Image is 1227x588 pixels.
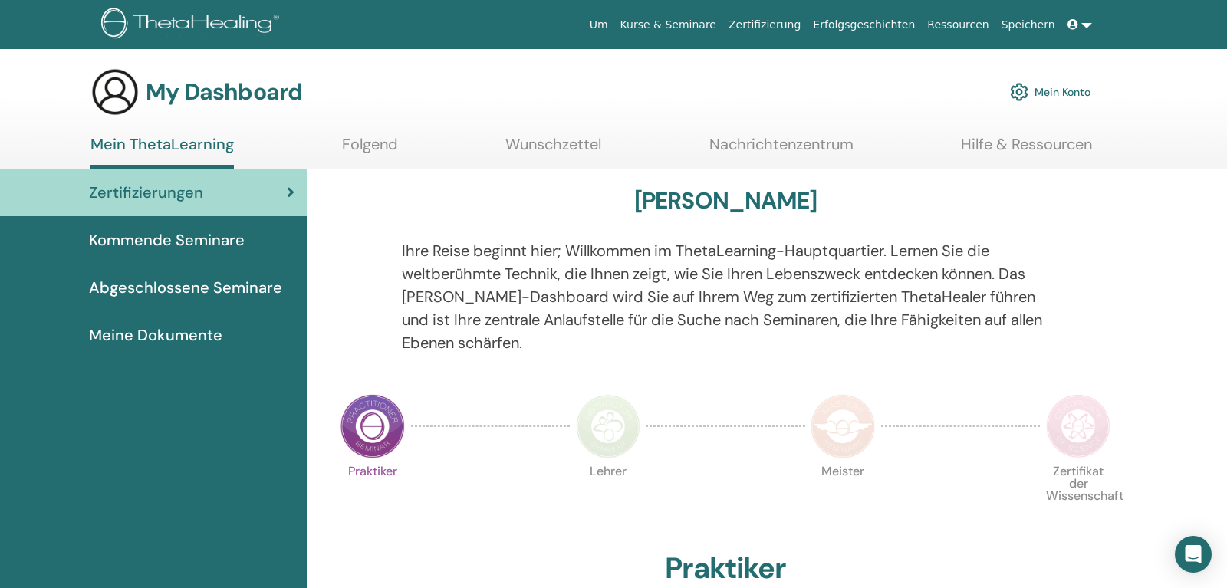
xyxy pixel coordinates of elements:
a: Mein ThetaLearning [90,135,234,169]
img: cog.svg [1010,79,1028,105]
p: Meister [811,465,875,530]
img: Certificate of Science [1046,394,1110,458]
img: logo.png [101,8,285,42]
p: Zertifikat der Wissenschaft [1046,465,1110,530]
a: Mein Konto [1010,75,1090,109]
h3: My Dashboard [146,78,302,106]
a: Um [584,11,614,39]
p: Lehrer [576,465,640,530]
h2: Praktiker [665,551,787,586]
img: Master [811,394,875,458]
span: Zertifizierungen [89,181,203,204]
img: Instructor [576,394,640,458]
a: Erfolgsgeschichten [807,11,921,39]
a: Zertifizierung [722,11,807,39]
a: Kurse & Seminare [614,11,722,39]
a: Wunschzettel [505,135,601,165]
span: Meine Dokumente [89,324,222,347]
h3: [PERSON_NAME] [634,187,817,215]
a: Nachrichtenzentrum [709,135,854,165]
a: Hilfe & Ressourcen [961,135,1092,165]
a: Folgend [342,135,398,165]
p: Praktiker [340,465,405,530]
p: Ihre Reise beginnt hier; Willkommen im ThetaLearning-Hauptquartier. Lernen Sie die weltberühmte T... [402,239,1050,354]
div: Open Intercom Messenger [1175,536,1212,573]
img: Practitioner [340,394,405,458]
a: Speichern [995,11,1061,39]
a: Ressourcen [921,11,995,39]
span: Abgeschlossene Seminare [89,276,282,299]
span: Kommende Seminare [89,228,245,251]
img: generic-user-icon.jpg [90,67,140,117]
